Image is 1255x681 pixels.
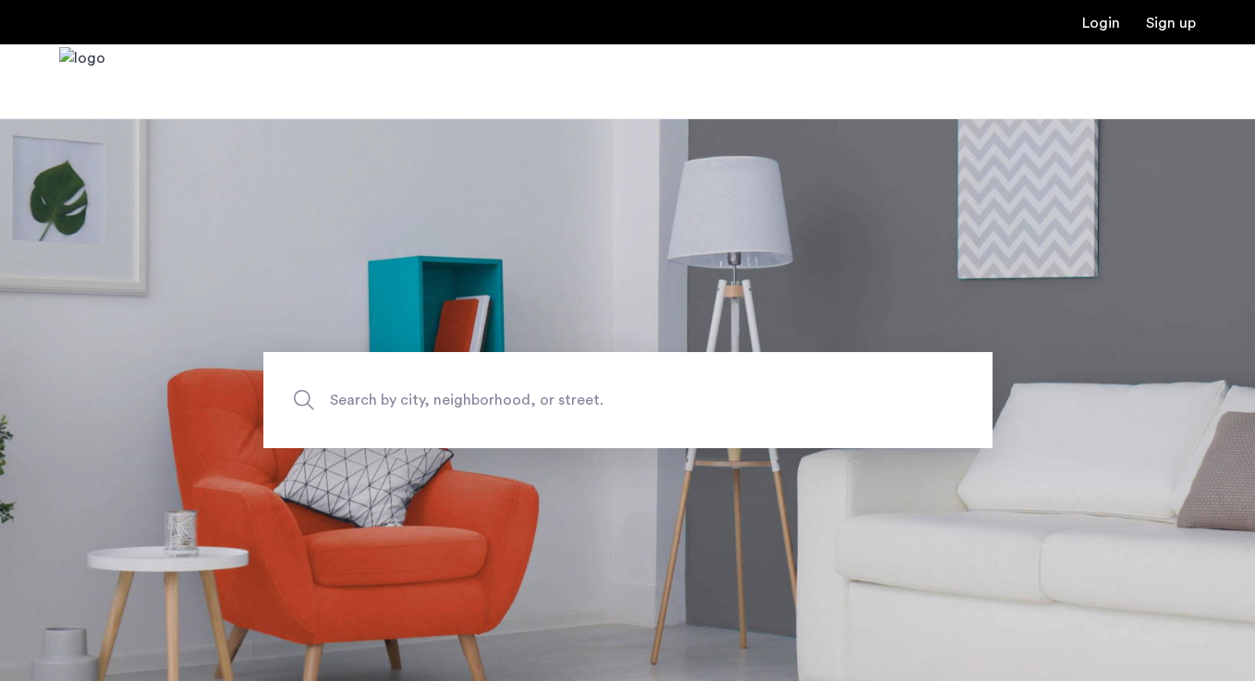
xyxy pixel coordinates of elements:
[59,47,105,116] img: logo
[1146,16,1196,30] a: Registration
[59,47,105,116] a: Cazamio Logo
[330,387,840,412] span: Search by city, neighborhood, or street.
[1082,16,1120,30] a: Login
[263,352,993,448] input: Apartment Search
